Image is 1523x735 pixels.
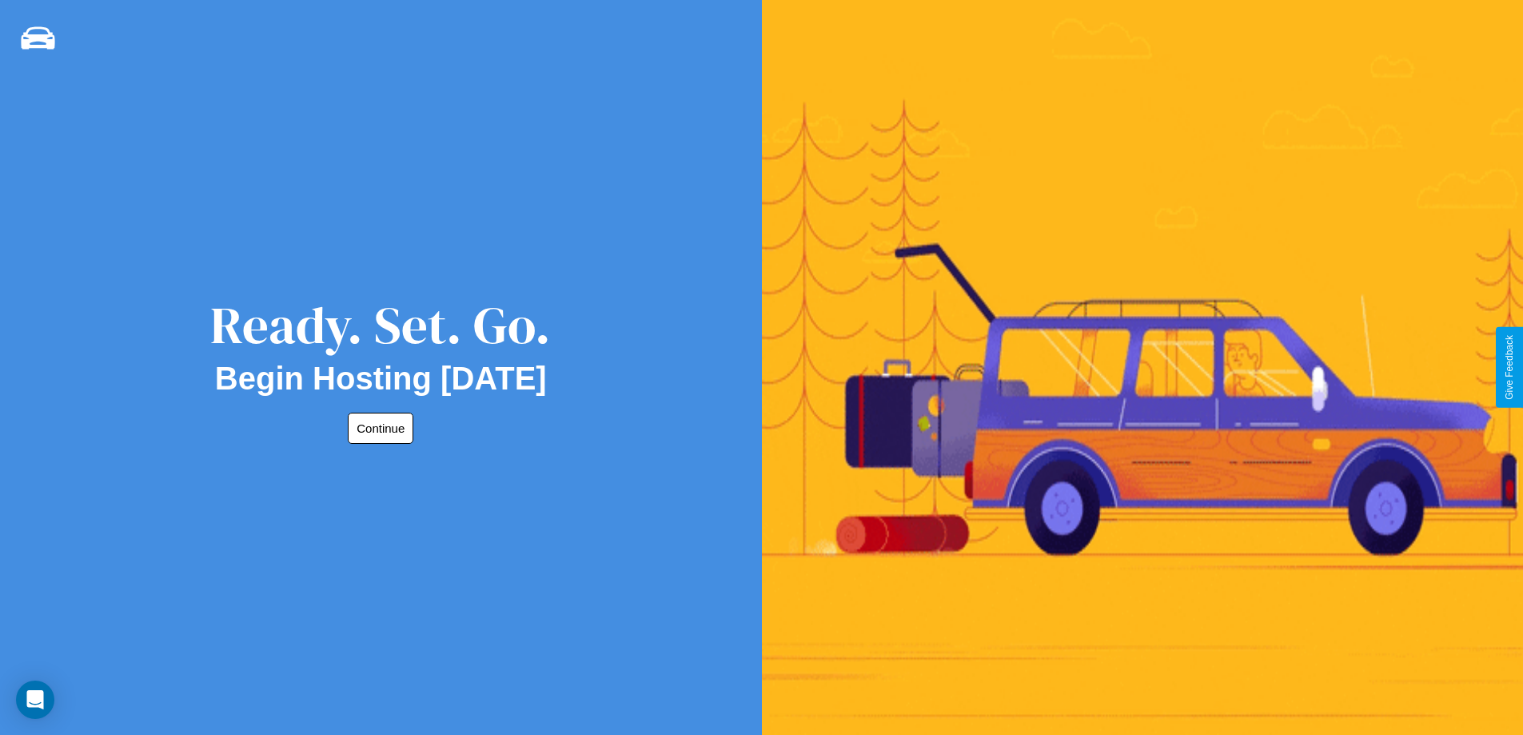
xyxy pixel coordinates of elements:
div: Open Intercom Messenger [16,681,54,719]
button: Continue [348,413,413,444]
div: Ready. Set. Go. [210,290,551,361]
div: Give Feedback [1504,335,1515,400]
h2: Begin Hosting [DATE] [215,361,547,397]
